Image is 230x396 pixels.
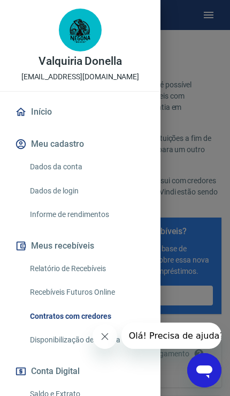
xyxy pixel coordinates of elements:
a: Dados de login [26,180,148,202]
p: Valquiria Donella [39,56,122,67]
img: eb24323d-7661-45ac-9feb-70c5aa1f995e.jpeg [59,9,102,51]
a: Disponibilização de agenda [26,329,148,351]
button: Meu cadastro [13,132,148,156]
a: Dados da conta [26,156,148,178]
iframe: Fechar mensagem [93,324,117,349]
button: Conta Digital [13,360,148,383]
a: Início [13,100,148,124]
a: Relatório de Recebíveis [26,258,148,280]
a: Recebíveis Futuros Online [26,281,148,303]
button: Meus recebíveis [13,234,148,258]
a: Informe de rendimentos [26,204,148,226]
a: Contratos com credores [26,305,148,327]
p: [EMAIL_ADDRESS][DOMAIN_NAME] [21,71,140,83]
iframe: Botão para abrir a janela de mensagens [187,353,221,387]
span: Olá! Precisa de ajuda? [7,8,103,18]
iframe: Mensagem da empresa [121,323,221,349]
